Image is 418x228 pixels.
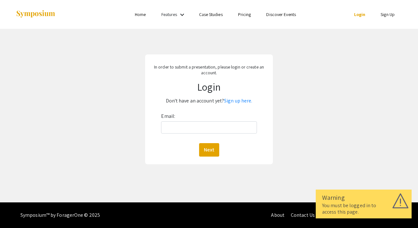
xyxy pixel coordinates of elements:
[178,11,186,19] mat-icon: Expand Features list
[149,81,269,93] h1: Login
[381,12,395,17] a: Sign Up
[266,12,296,17] a: Discover Events
[271,212,284,218] a: About
[161,111,175,121] label: Email:
[322,193,405,202] div: Warning
[224,97,252,104] a: Sign up here.
[135,12,146,17] a: Home
[238,12,251,17] a: Pricing
[161,12,177,17] a: Features
[354,12,366,17] a: Login
[16,10,56,19] img: Symposium by ForagerOne
[199,143,219,157] button: Next
[149,64,269,76] p: In order to submit a presentation, please login or create an account.
[291,212,315,218] a: Contact Us
[199,12,223,17] a: Case Studies
[149,96,269,106] p: Don't have an account yet?
[322,202,405,215] div: You must be logged in to access this page.
[20,202,100,228] div: Symposium™ by ForagerOne © 2025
